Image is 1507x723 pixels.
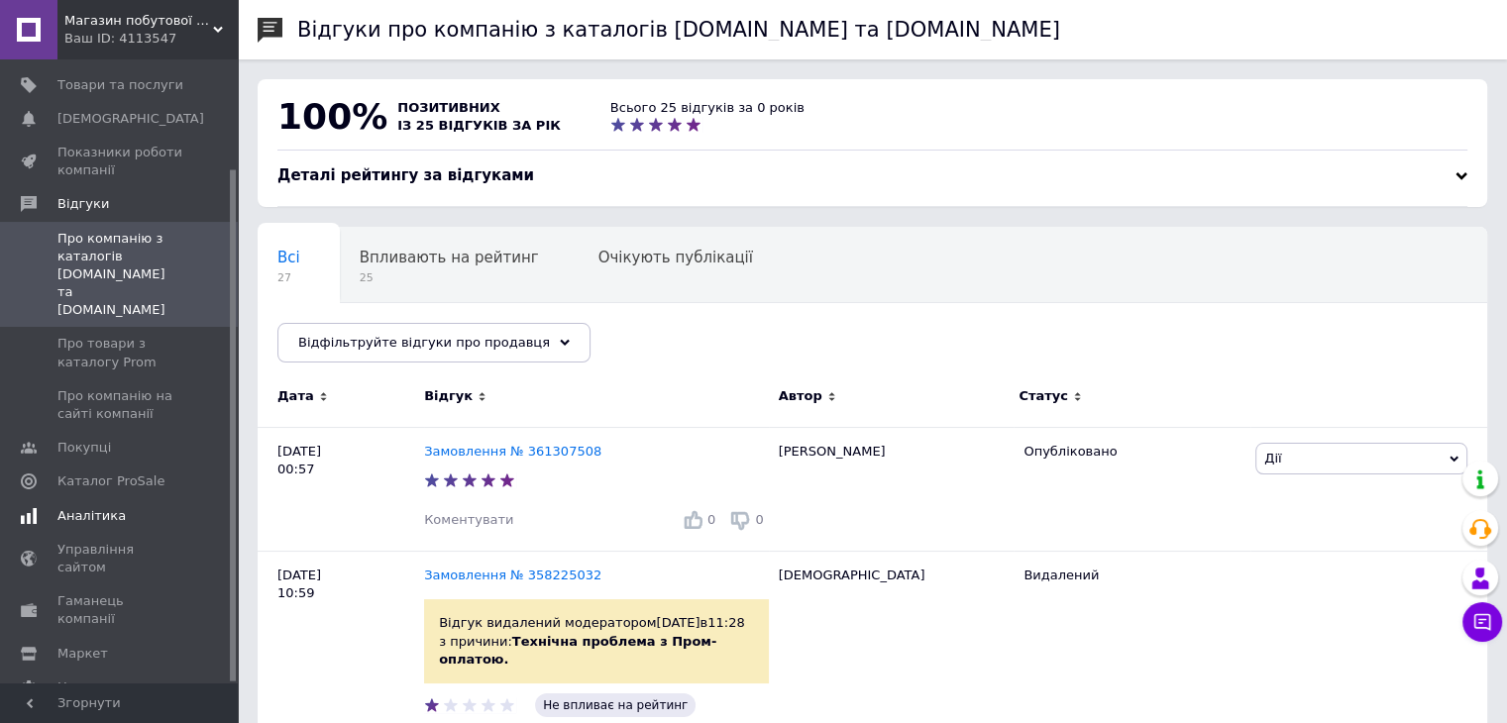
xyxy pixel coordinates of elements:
[1264,451,1281,465] span: Дії
[277,166,534,184] span: Деталі рейтингу за відгуками
[1462,602,1502,642] button: Чат з покупцем
[424,511,513,529] div: Коментувати
[57,335,183,370] span: Про товари з каталогу Prom
[57,230,183,320] span: Про компанію з каталогів [DOMAIN_NAME] та [DOMAIN_NAME]
[57,387,183,423] span: Про компанію на сайті компанії
[277,387,314,405] span: Дата
[769,427,1015,551] div: [PERSON_NAME]
[57,541,183,576] span: Управління сайтом
[64,12,213,30] span: Магазин побутової техніки "De Deshevo"
[57,110,204,128] span: [DEMOGRAPHIC_DATA]
[610,99,805,117] div: Всього 25 відгуків за 0 років
[57,472,164,490] span: Каталог ProSale
[535,693,696,717] span: Не впливає на рейтинг
[439,634,716,667] b: Технічна проблема з Пром-оплатою .
[1019,387,1068,405] span: Статус
[707,512,715,527] span: 0
[298,335,550,350] span: Відфільтруйте відгуки про продавця
[258,303,518,378] div: Опубліковані без коментаря
[277,96,387,137] span: 100%
[598,249,753,266] span: Очікують публікації
[424,599,769,683] div: Відгук видалений модератором [DATE] в 11:28
[57,592,183,628] span: Гаманець компанії
[424,568,601,582] a: Замовлення № 358225032
[57,507,126,525] span: Аналітика
[297,18,1060,42] h1: Відгуки про компанію з каталогів [DOMAIN_NAME] та [DOMAIN_NAME]
[277,270,300,285] span: 27
[258,427,424,551] div: [DATE] 00:57
[1023,567,1240,584] div: Видалений
[779,387,822,405] span: Автор
[57,144,183,179] span: Показники роботи компанії
[57,195,109,213] span: Відгуки
[424,387,473,405] span: Відгук
[424,444,601,459] a: Замовлення № 361307508
[439,633,754,669] div: з причини:
[397,118,561,133] span: із 25 відгуків за рік
[57,678,159,696] span: Налаштування
[360,270,539,285] span: 25
[424,512,513,527] span: Коментувати
[57,645,108,663] span: Маркет
[57,439,111,457] span: Покупці
[64,30,238,48] div: Ваш ID: 4113547
[397,100,500,115] span: позитивних
[277,165,1467,186] div: Деталі рейтингу за відгуками
[1023,443,1240,461] div: Опубліковано
[57,76,183,94] span: Товари та послуги
[277,324,479,342] span: Опубліковані без комен...
[360,249,539,266] span: Впливають на рейтинг
[277,249,300,266] span: Всі
[755,512,763,527] span: 0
